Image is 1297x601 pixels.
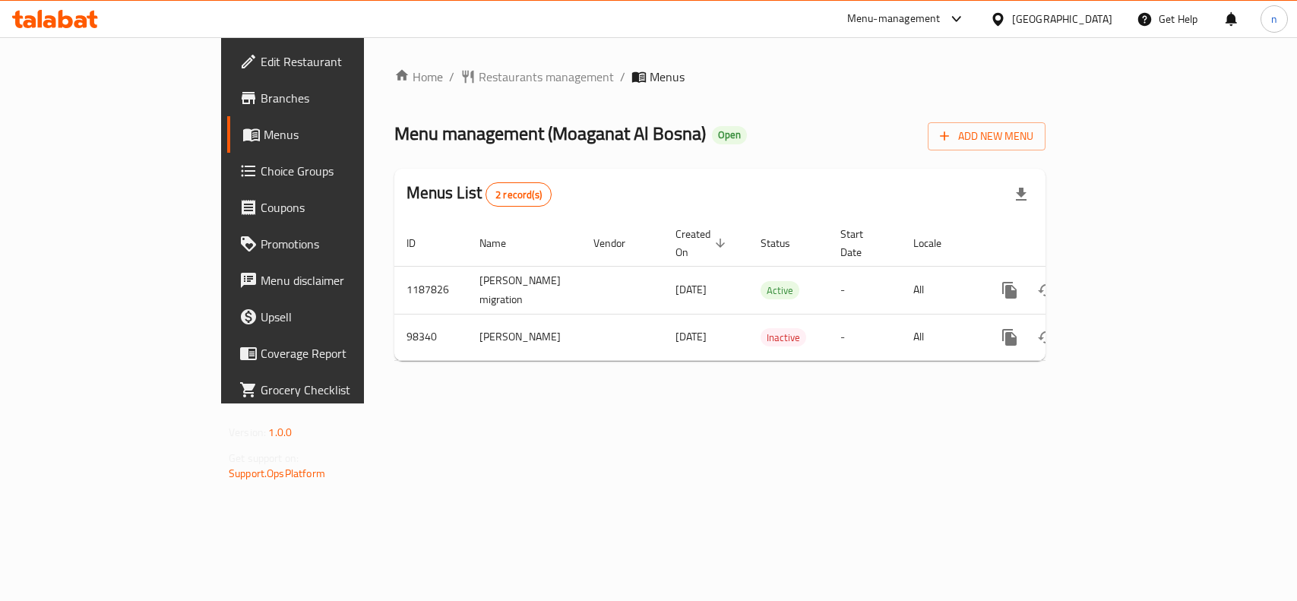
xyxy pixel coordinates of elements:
[261,344,425,362] span: Coverage Report
[227,189,438,226] a: Coupons
[261,198,425,217] span: Coupons
[394,68,1046,86] nav: breadcrumb
[227,153,438,189] a: Choice Groups
[406,182,552,207] h2: Menus List
[227,262,438,299] a: Menu disclaimer
[847,10,941,28] div: Menu-management
[268,422,292,442] span: 1.0.0
[675,327,707,346] span: [DATE]
[227,226,438,262] a: Promotions
[761,328,806,346] div: Inactive
[227,299,438,335] a: Upsell
[486,188,551,202] span: 2 record(s)
[229,448,299,468] span: Get support on:
[227,372,438,408] a: Grocery Checklist
[901,266,979,314] td: All
[261,162,425,180] span: Choice Groups
[261,52,425,71] span: Edit Restaurant
[449,68,454,86] li: /
[1012,11,1112,27] div: [GEOGRAPHIC_DATA]
[1028,319,1064,356] button: Change Status
[593,234,645,252] span: Vendor
[1028,272,1064,308] button: Change Status
[394,116,706,150] span: Menu management ( Moaganat Al Bosna )
[940,127,1033,146] span: Add New Menu
[928,122,1046,150] button: Add New Menu
[261,271,425,289] span: Menu disclaimer
[467,266,581,314] td: [PERSON_NAME] migration
[761,282,799,299] span: Active
[675,225,730,261] span: Created On
[712,126,747,144] div: Open
[261,89,425,107] span: Branches
[479,234,526,252] span: Name
[1003,176,1039,213] div: Export file
[992,272,1028,308] button: more
[227,335,438,372] a: Coverage Report
[828,266,901,314] td: -
[650,68,685,86] span: Menus
[840,225,883,261] span: Start Date
[761,234,810,252] span: Status
[261,308,425,326] span: Upsell
[227,80,438,116] a: Branches
[264,125,425,144] span: Menus
[229,422,266,442] span: Version:
[229,463,325,483] a: Support.OpsPlatform
[712,128,747,141] span: Open
[486,182,552,207] div: Total records count
[1271,11,1277,27] span: n
[261,235,425,253] span: Promotions
[913,234,961,252] span: Locale
[406,234,435,252] span: ID
[227,116,438,153] a: Menus
[460,68,614,86] a: Restaurants management
[979,220,1150,267] th: Actions
[992,319,1028,356] button: more
[479,68,614,86] span: Restaurants management
[901,314,979,360] td: All
[761,329,806,346] span: Inactive
[761,281,799,299] div: Active
[828,314,901,360] td: -
[620,68,625,86] li: /
[675,280,707,299] span: [DATE]
[394,220,1150,361] table: enhanced table
[261,381,425,399] span: Grocery Checklist
[467,314,581,360] td: [PERSON_NAME]
[227,43,438,80] a: Edit Restaurant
